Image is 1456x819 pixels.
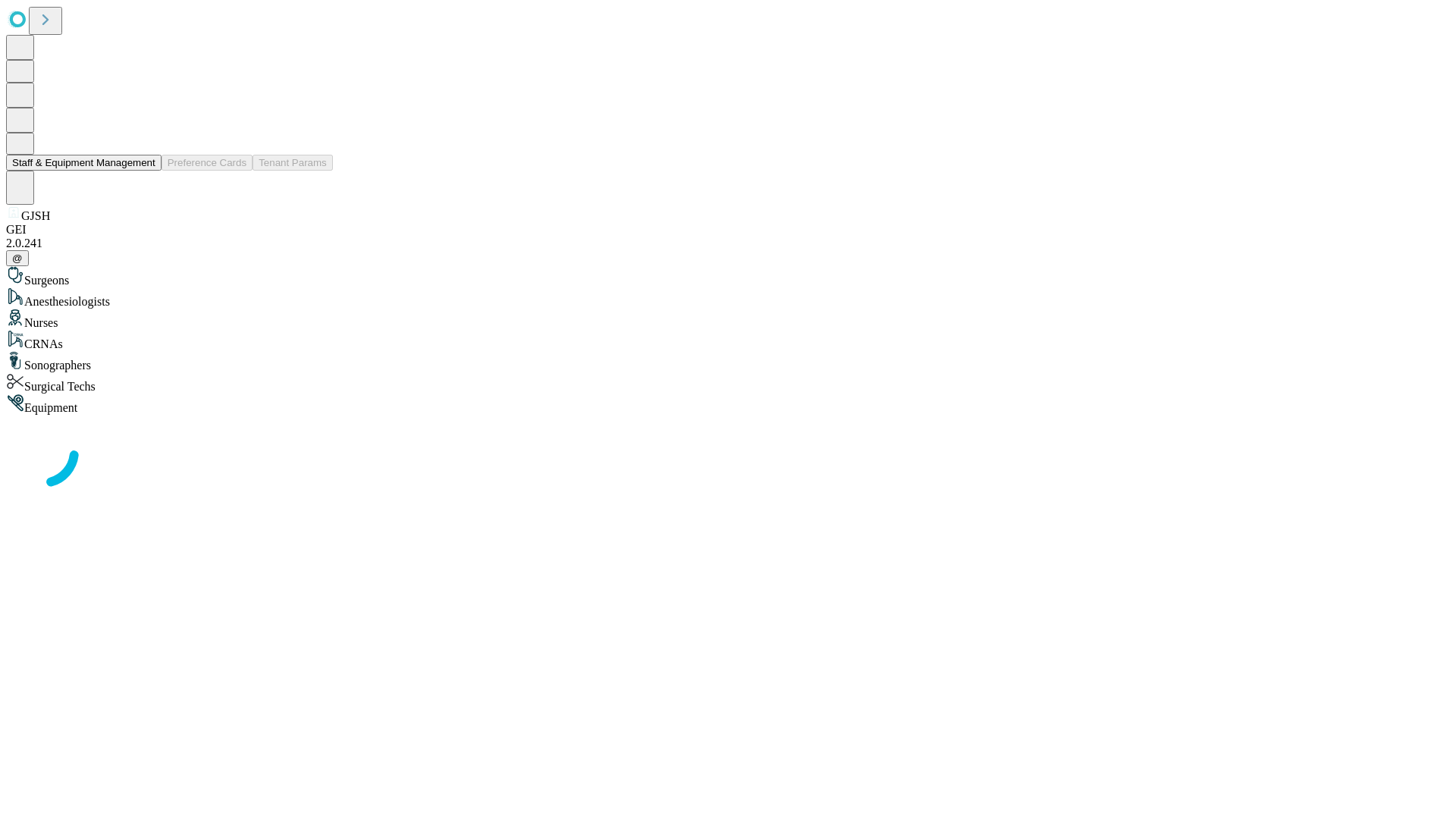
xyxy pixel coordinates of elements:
[21,209,50,222] span: GJSH
[6,309,1450,330] div: Nurses
[6,394,1450,415] div: Equipment
[253,155,333,171] button: Tenant Params
[6,351,1450,372] div: Sonographers
[6,287,1450,309] div: Anesthesiologists
[6,250,29,266] button: @
[6,237,1450,250] div: 2.0.241
[162,155,253,171] button: Preference Cards
[12,253,23,264] span: @
[6,330,1450,351] div: CRNAs
[6,372,1450,394] div: Surgical Techs
[6,266,1450,287] div: Surgeons
[6,155,162,171] button: Staff & Equipment Management
[6,223,1450,237] div: GEI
